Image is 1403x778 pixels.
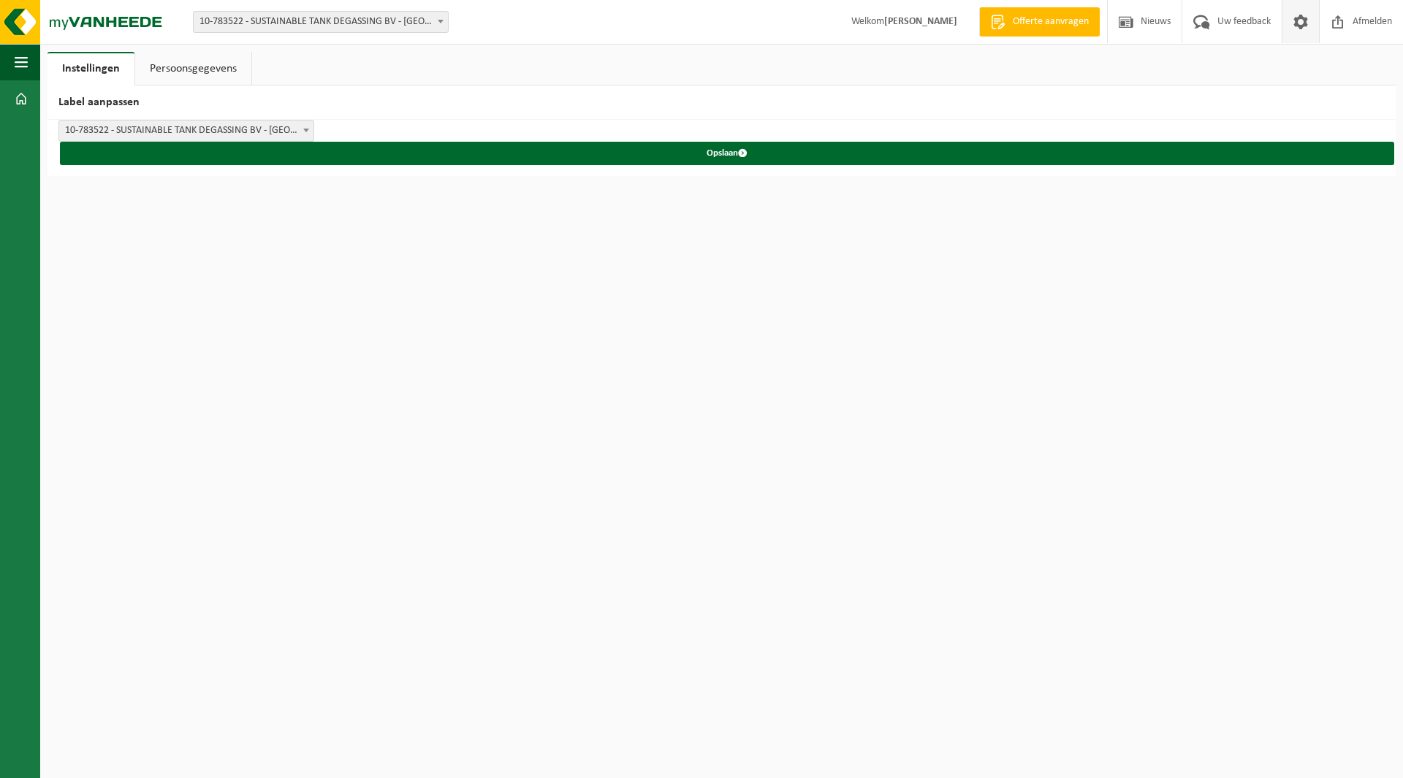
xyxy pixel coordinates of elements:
[1009,15,1092,29] span: Offerte aanvragen
[194,12,448,32] span: 10-783522 - SUSTAINABLE TANK DEGASSING BV - ANTWERPEN
[58,120,314,142] span: 10-783522 - SUSTAINABLE TANK DEGASSING BV - ANTWERPEN
[47,52,134,85] a: Instellingen
[979,7,1100,37] a: Offerte aanvragen
[60,142,1394,165] button: Opslaan
[193,11,449,33] span: 10-783522 - SUSTAINABLE TANK DEGASSING BV - ANTWERPEN
[47,85,1396,120] h2: Label aanpassen
[59,121,313,141] span: 10-783522 - SUSTAINABLE TANK DEGASSING BV - ANTWERPEN
[135,52,251,85] a: Persoonsgegevens
[884,16,957,27] strong: [PERSON_NAME]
